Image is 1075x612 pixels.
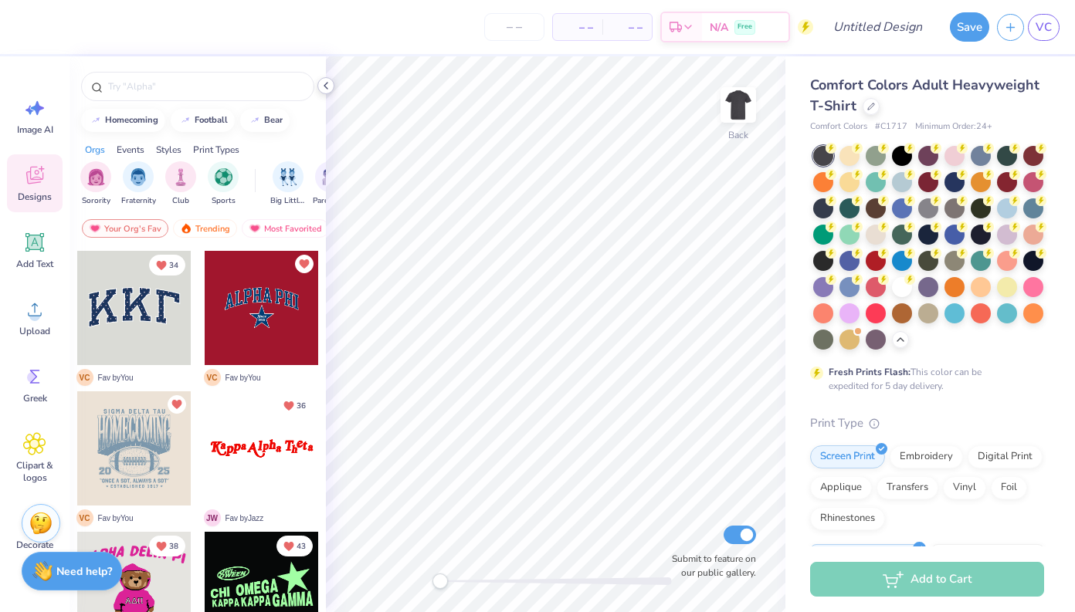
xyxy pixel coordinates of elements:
[117,143,144,157] div: Events
[249,223,261,234] img: most_fav.gif
[90,116,102,125] img: trend_line.gif
[810,120,867,134] span: Comfort Colors
[484,13,544,41] input: – –
[215,168,232,186] img: Sports Image
[821,12,934,42] input: Untitled Design
[80,161,111,207] button: filter button
[121,161,156,207] button: filter button
[810,476,872,499] div: Applique
[179,116,192,125] img: trend_line.gif
[663,552,756,580] label: Submit to feature on our public gallery.
[56,564,112,579] strong: Need help?
[270,161,306,207] div: filter for Big Little Reveal
[295,255,314,273] button: Unlike
[23,392,47,404] span: Greek
[82,219,168,238] div: Your Org's Fav
[165,161,196,207] div: filter for Club
[195,116,228,124] div: football
[107,79,304,94] input: Try "Alpha"
[270,195,306,207] span: Big Little Reveal
[1036,19,1052,36] span: VC
[173,219,237,238] div: Trending
[98,512,134,524] span: Fav by You
[180,223,192,234] img: trending.gif
[562,19,593,36] span: – –
[172,195,189,207] span: Club
[432,573,448,589] div: Accessibility label
[313,195,348,207] span: Parent's Weekend
[165,161,196,207] button: filter button
[121,195,156,207] span: Fraternity
[98,372,134,384] span: Fav by You
[149,255,185,276] button: Unlike
[280,168,297,186] img: Big Little Reveal Image
[76,509,93,526] span: V C
[810,507,885,530] div: Rhinestones
[76,369,93,386] span: V C
[105,116,158,124] div: homecoming
[991,476,1027,499] div: Foil
[249,116,261,125] img: trend_line.gif
[172,168,189,186] img: Club Image
[810,445,885,468] div: Screen Print
[226,512,264,524] span: Fav by Jazz
[85,143,105,157] div: Orgs
[728,128,748,142] div: Back
[87,168,105,186] img: Sorority Image
[9,459,60,484] span: Clipart & logos
[17,123,53,136] span: Image AI
[89,223,101,234] img: most_fav.gif
[208,161,239,207] div: filter for Sports
[171,109,235,132] button: football
[875,120,907,134] span: # C1717
[168,395,186,414] button: Unlike
[204,509,221,526] span: J W
[193,143,239,157] div: Print Types
[829,365,1019,393] div: This color can be expedited for 5 day delivery.
[950,12,989,42] button: Save
[226,372,261,384] span: Fav by You
[16,539,53,551] span: Decorate
[80,161,111,207] div: filter for Sorority
[16,258,53,270] span: Add Text
[612,19,643,36] span: – –
[242,219,329,238] div: Most Favorited
[18,191,52,203] span: Designs
[943,476,986,499] div: Vinyl
[212,195,236,207] span: Sports
[81,109,165,132] button: homecoming
[19,325,50,337] span: Upload
[810,414,1044,432] div: Print Type
[264,116,283,124] div: bear
[313,161,348,207] button: filter button
[130,168,147,186] img: Fraternity Image
[723,90,754,120] img: Back
[738,22,752,32] span: Free
[968,445,1043,468] div: Digital Print
[710,19,728,36] span: N/A
[270,161,306,207] button: filter button
[82,195,110,207] span: Sorority
[208,161,239,207] button: filter button
[204,369,221,386] span: V C
[1028,14,1060,41] a: VC
[915,120,992,134] span: Minimum Order: 24 +
[169,262,178,269] span: 34
[313,161,348,207] div: filter for Parent's Weekend
[121,161,156,207] div: filter for Fraternity
[240,109,290,132] button: bear
[890,445,963,468] div: Embroidery
[156,143,181,157] div: Styles
[810,76,1039,115] span: Comfort Colors Adult Heavyweight T-Shirt
[877,476,938,499] div: Transfers
[322,168,340,186] img: Parent's Weekend Image
[829,366,911,378] strong: Fresh Prints Flash:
